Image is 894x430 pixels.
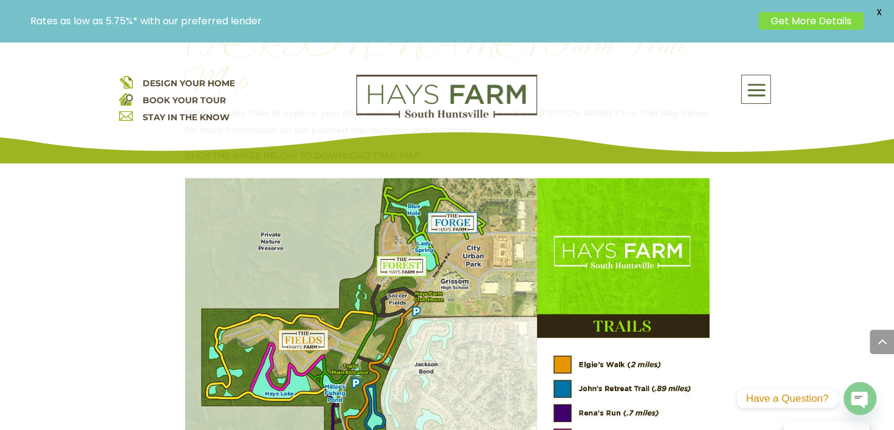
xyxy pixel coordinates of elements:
a: DESIGN YOUR HOME [142,78,234,89]
a: STAY IN THE KNOW [142,112,229,123]
img: Logo [356,75,537,118]
span: X [870,3,888,21]
p: Rates as low as 5.75%* with our preferred lender [30,15,753,27]
a: hays farm homes huntsville development [356,110,537,121]
a: BOOK YOUR TOUR [142,95,225,106]
img: book your home tour [119,92,133,106]
a: Get More Details [759,12,864,30]
img: design your home [119,75,133,89]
